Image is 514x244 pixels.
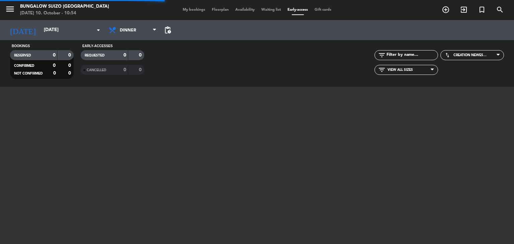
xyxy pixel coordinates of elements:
i: search [496,6,504,14]
div: [DATE] 10. October - 10:54 [20,10,109,17]
strong: 0 [68,53,72,57]
span: Availability [232,8,258,12]
span: CONFIRMED [14,64,34,68]
span: Waiting list [258,8,284,12]
span: My bookings [179,8,208,12]
i: turned_in_not [478,6,486,14]
label: Early-accesses [82,43,113,49]
label: Bookings [12,43,30,49]
span: Requested [85,54,105,57]
strong: 0 [53,63,56,68]
span: Dinner [120,24,152,37]
i: arrow_drop_down [94,26,102,34]
i: menu [5,4,15,14]
span: pending_actions [164,26,172,34]
strong: 0 [123,53,126,57]
strong: 0 [53,71,56,76]
span: Floorplan [208,8,232,12]
filter-checkbox: EARLY_ACCESS_REQUESTED [81,50,144,60]
strong: 0 [68,71,72,76]
i: filter_list [378,51,386,59]
strong: 0 [123,68,126,72]
span: View all sizes [388,68,421,72]
strong: 0 [53,53,56,57]
i: [DATE] [5,23,40,37]
button: menu [5,4,15,16]
strong: 0 [139,53,143,57]
span: Creation newest first [453,53,487,57]
span: Cancelled [87,69,106,72]
i: add_circle_outline [442,6,450,14]
div: Bungalow Suizo [GEOGRAPHIC_DATA] [20,3,109,10]
span: RESERVED [14,54,31,57]
strong: 0 [68,63,72,68]
span: NOT CONFIRMED [14,72,43,75]
input: Filter by name... [386,51,438,59]
strong: 0 [139,68,143,72]
i: exit_to_app [460,6,468,14]
span: Early-access [284,8,311,12]
span: Gift cards [311,8,335,12]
